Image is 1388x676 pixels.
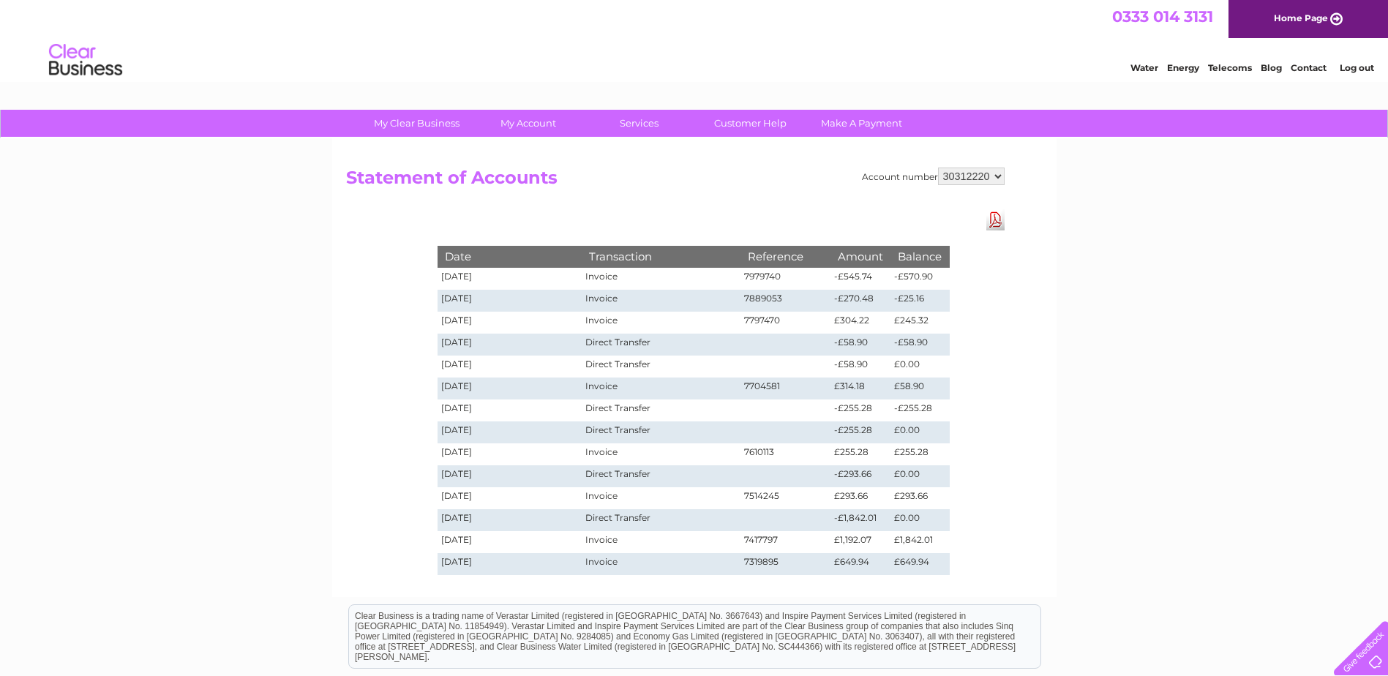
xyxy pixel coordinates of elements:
td: 7417797 [740,531,831,553]
td: £255.28 [890,443,949,465]
td: 7979740 [740,268,831,290]
img: logo.png [48,38,123,83]
td: [DATE] [438,399,582,421]
td: £0.00 [890,509,949,531]
td: £293.66 [830,487,890,509]
a: Telecoms [1208,62,1252,73]
td: [DATE] [438,268,582,290]
td: 7797470 [740,312,831,334]
div: Clear Business is a trading name of Verastar Limited (registered in [GEOGRAPHIC_DATA] No. 3667643... [349,8,1040,71]
td: Invoice [582,290,740,312]
td: [DATE] [438,312,582,334]
a: Download Pdf [986,209,1005,230]
td: Direct Transfer [582,356,740,378]
h2: Statement of Accounts [346,168,1005,195]
td: -£293.66 [830,465,890,487]
td: Invoice [582,553,740,575]
td: [DATE] [438,509,582,531]
a: Water [1130,62,1158,73]
td: Direct Transfer [582,421,740,443]
td: Direct Transfer [582,509,740,531]
td: -£255.28 [890,399,949,421]
td: [DATE] [438,531,582,553]
td: [DATE] [438,378,582,399]
a: Make A Payment [801,110,922,137]
td: 7704581 [740,378,831,399]
td: [DATE] [438,421,582,443]
td: Invoice [582,443,740,465]
td: Invoice [582,312,740,334]
th: Transaction [582,246,740,267]
td: £0.00 [890,356,949,378]
td: £245.32 [890,312,949,334]
th: Balance [890,246,949,267]
td: Direct Transfer [582,399,740,421]
td: [DATE] [438,465,582,487]
td: -£570.90 [890,268,949,290]
td: £1,842.01 [890,531,949,553]
td: £0.00 [890,465,949,487]
td: Direct Transfer [582,465,740,487]
td: -£58.90 [830,334,890,356]
td: £649.94 [830,553,890,575]
td: £293.66 [890,487,949,509]
td: 7514245 [740,487,831,509]
a: Log out [1340,62,1374,73]
td: 7889053 [740,290,831,312]
td: -£58.90 [830,356,890,378]
th: Reference [740,246,831,267]
td: [DATE] [438,290,582,312]
td: £0.00 [890,421,949,443]
a: My Account [468,110,588,137]
td: -£25.16 [890,290,949,312]
a: 0333 014 3131 [1112,7,1213,26]
td: Invoice [582,487,740,509]
div: Account number [862,168,1005,185]
a: My Clear Business [356,110,477,137]
td: Invoice [582,531,740,553]
a: Services [579,110,699,137]
td: Direct Transfer [582,334,740,356]
td: [DATE] [438,356,582,378]
td: [DATE] [438,553,582,575]
th: Date [438,246,582,267]
td: £255.28 [830,443,890,465]
td: Invoice [582,268,740,290]
td: 7319895 [740,553,831,575]
td: [DATE] [438,487,582,509]
td: £1,192.07 [830,531,890,553]
a: Contact [1291,62,1327,73]
a: Blog [1261,62,1282,73]
td: £58.90 [890,378,949,399]
td: -£1,842.01 [830,509,890,531]
td: [DATE] [438,443,582,465]
td: -£255.28 [830,421,890,443]
td: £314.18 [830,378,890,399]
td: -£270.48 [830,290,890,312]
a: Energy [1167,62,1199,73]
a: Customer Help [690,110,811,137]
td: -£255.28 [830,399,890,421]
td: [DATE] [438,334,582,356]
td: -£545.74 [830,268,890,290]
td: Invoice [582,378,740,399]
th: Amount [830,246,890,267]
td: -£58.90 [890,334,949,356]
td: 7610113 [740,443,831,465]
td: £304.22 [830,312,890,334]
td: £649.94 [890,553,949,575]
